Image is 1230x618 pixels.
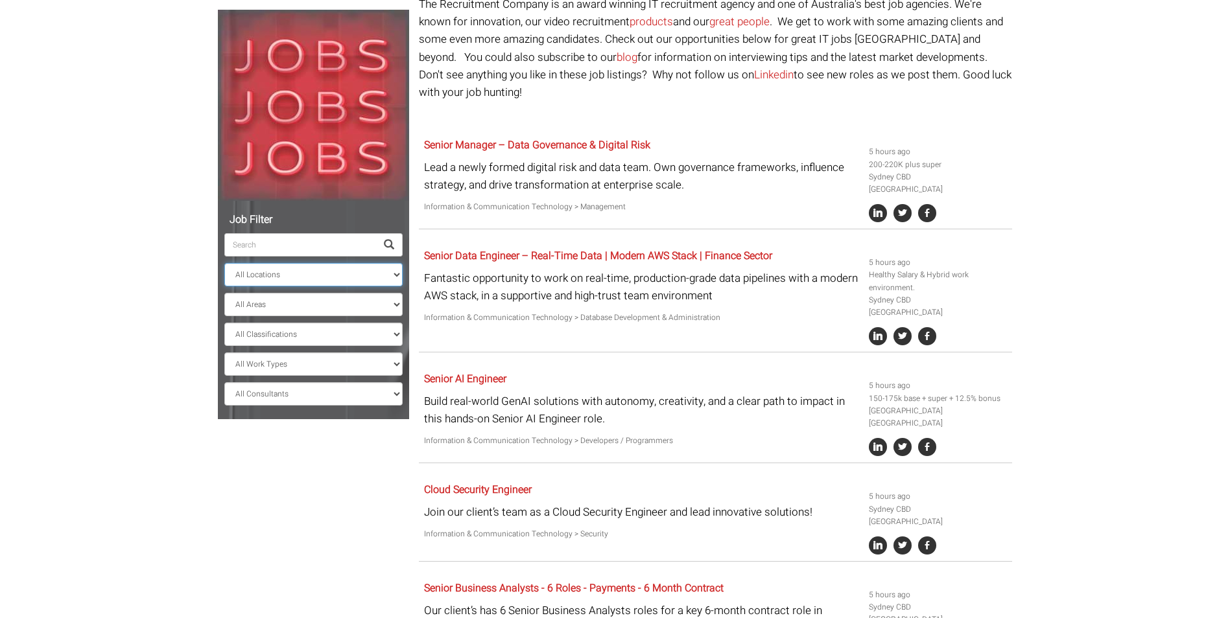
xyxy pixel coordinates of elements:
[424,435,859,447] p: Information & Communication Technology > Developers / Programmers
[709,14,770,30] a: great people
[869,503,1008,528] li: Sydney CBD [GEOGRAPHIC_DATA]
[869,490,1008,503] li: 5 hours ago
[869,294,1008,319] li: Sydney CBD [GEOGRAPHIC_DATA]
[869,405,1008,429] li: [GEOGRAPHIC_DATA] [GEOGRAPHIC_DATA]
[424,248,772,264] a: Senior Data Engineer – Real-Time Data | Modern AWS Stack | Finance Sector
[869,257,1008,269] li: 5 hours ago
[424,393,859,428] p: Build real-world GenAI solutions with autonomy, creativity, and a clear path to impact in this ha...
[424,580,724,596] a: Senior Business Analysts - 6 Roles - Payments - 6 Month Contract
[869,146,1008,158] li: 5 hours ago
[224,214,403,226] h5: Job Filter
[754,67,794,83] a: Linkedin
[869,589,1008,601] li: 5 hours ago
[424,137,650,153] a: Senior Manager – Data Governance & Digital Risk
[424,528,859,540] p: Information & Communication Technology > Security
[630,14,673,30] a: products
[424,503,859,521] p: Join our client’s team as a Cloud Security Engineer and lead innovative solutions!
[424,159,859,194] p: Lead a newly formed digital risk and data team. Own governance frameworks, influence strategy, an...
[424,371,506,387] a: Senior AI Engineer
[424,312,859,324] p: Information & Communication Technology > Database Development & Administration
[424,482,532,498] a: Cloud Security Engineer
[869,380,1008,392] li: 5 hours ago
[869,171,1008,196] li: Sydney CBD [GEOGRAPHIC_DATA]
[224,233,376,257] input: Search
[869,393,1008,405] li: 150-175k base + super + 12.5% bonus
[424,201,859,213] p: Information & Communication Technology > Management
[424,269,859,304] p: Fantastic opportunity to work on real-time, production-grade data pipelines with a modern AWS sta...
[218,10,409,201] img: Jobs, Jobs, Jobs
[869,159,1008,171] li: 200-220K plus super
[617,49,637,65] a: blog
[869,269,1008,293] li: Healthy Salary & Hybrid work environment.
